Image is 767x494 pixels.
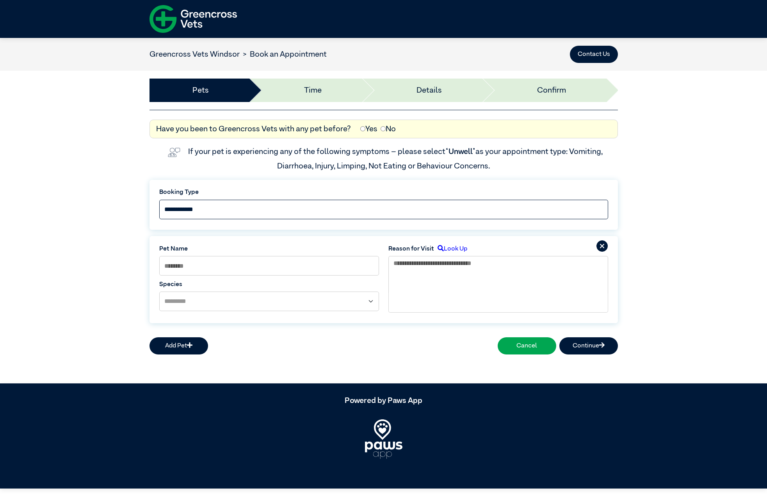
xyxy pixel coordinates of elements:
[192,84,209,96] a: Pets
[381,126,386,131] input: No
[165,145,183,160] img: vet
[149,396,618,405] h5: Powered by Paws App
[388,244,434,254] label: Reason for Visit
[445,148,475,156] span: “Unwell”
[149,2,237,36] img: f-logo
[360,123,377,135] label: Yes
[381,123,396,135] label: No
[149,48,327,60] nav: breadcrumb
[159,280,379,289] label: Species
[149,337,208,354] button: Add Pet
[149,50,240,58] a: Greencross Vets Windsor
[159,244,379,254] label: Pet Name
[365,419,402,458] img: PawsApp
[159,188,608,197] label: Booking Type
[156,123,351,135] label: Have you been to Greencross Vets with any pet before?
[434,244,467,254] label: Look Up
[240,48,327,60] li: Book an Appointment
[360,126,365,131] input: Yes
[559,337,618,354] button: Continue
[188,148,604,170] label: If your pet is experiencing any of the following symptoms – please select as your appointment typ...
[570,46,618,63] button: Contact Us
[498,337,556,354] button: Cancel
